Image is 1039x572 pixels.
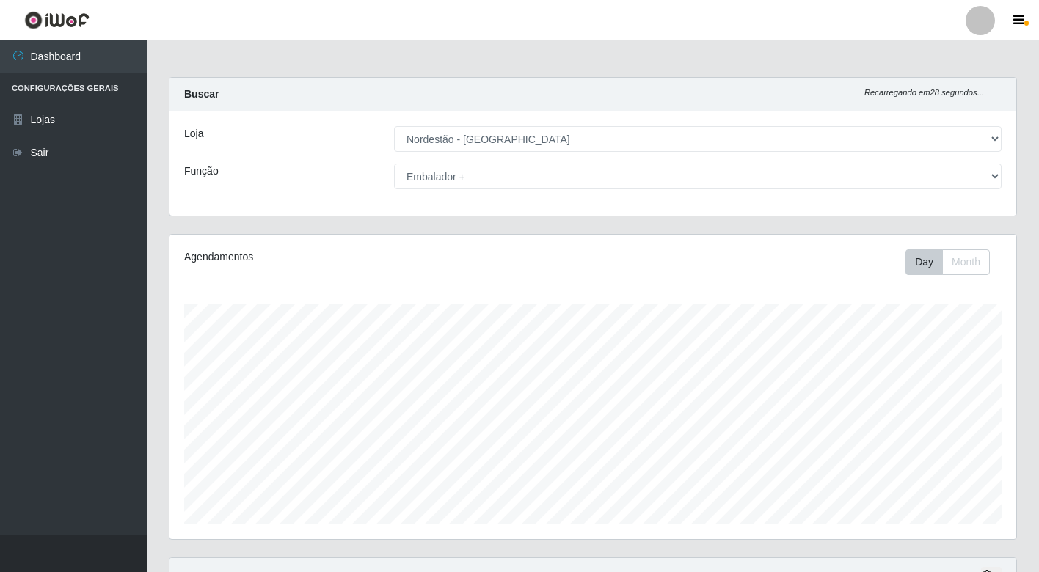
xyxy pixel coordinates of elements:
i: Recarregando em 28 segundos... [864,88,984,97]
img: CoreUI Logo [24,11,90,29]
button: Month [942,249,990,275]
label: Função [184,164,219,179]
div: Toolbar with button groups [905,249,1002,275]
button: Day [905,249,943,275]
label: Loja [184,126,203,142]
strong: Buscar [184,88,219,100]
div: Agendamentos [184,249,512,265]
div: First group [905,249,990,275]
